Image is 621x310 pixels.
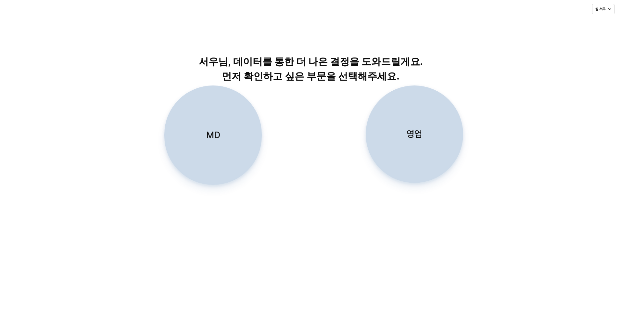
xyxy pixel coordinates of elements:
[145,54,476,84] p: 서우님, 데이터를 통한 더 나은 결정을 도와드릴게요. 먼저 확인하고 싶은 부문을 선택해주세요.
[595,6,606,12] p: 심 서우
[407,128,422,140] p: 영업
[164,85,262,185] button: MD
[592,4,615,14] button: 심 서우
[206,129,220,141] p: MD
[366,85,463,183] button: 영업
